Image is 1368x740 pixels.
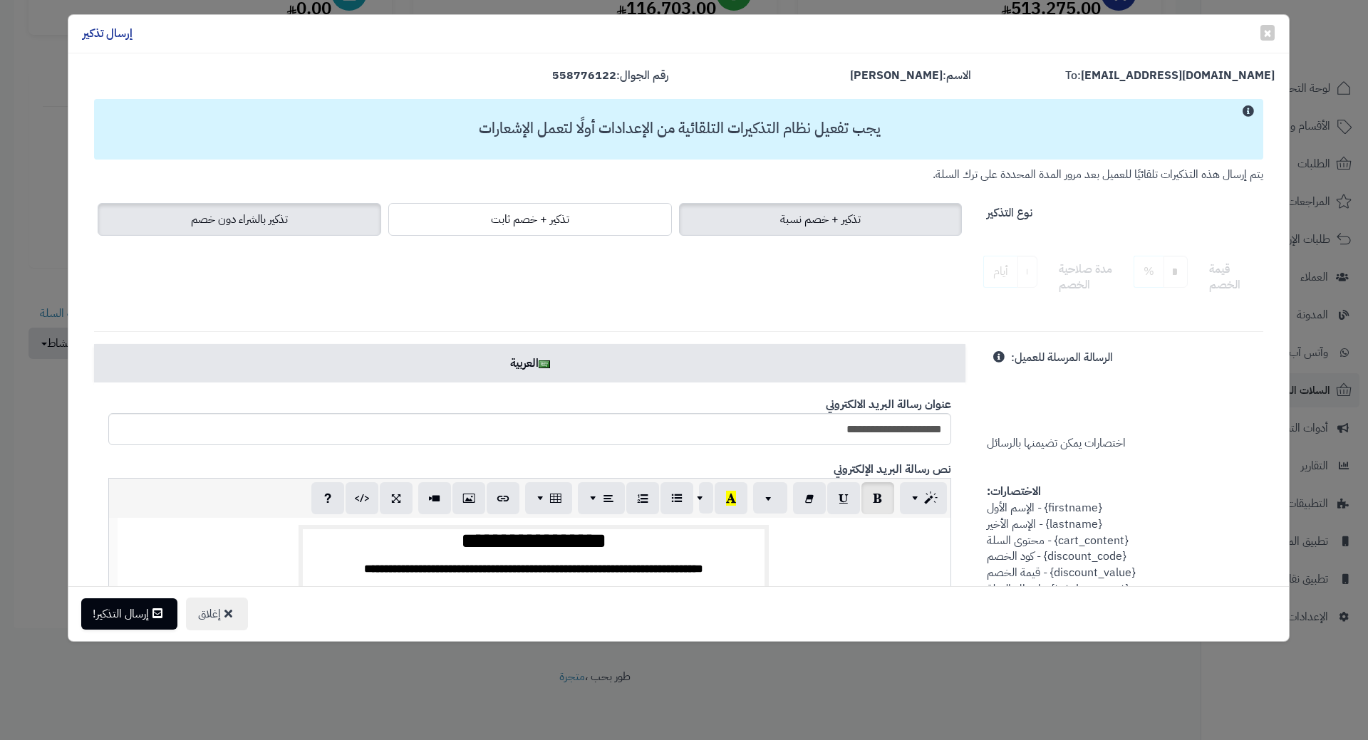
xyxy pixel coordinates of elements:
span: تذكير + خصم نسبة [780,211,861,228]
strong: [EMAIL_ADDRESS][DOMAIN_NAME] [1081,67,1275,84]
span: تذكير بالشراء دون خصم [191,211,288,228]
strong: الاختصارات: [987,483,1041,500]
span: أيام [983,256,1017,288]
b: نص رسالة البريد الإلكتروني [834,461,951,478]
label: رقم الجوال: [552,68,668,84]
strong: [PERSON_NAME] [850,67,943,84]
b: عنوان رسالة البريد الالكتروني [826,396,951,413]
span: اختصارات يمكن تضيمنها بالرسائل {firstname} - الإسم الأول {lastname} - الإسم الأخير {cart_content}... [987,349,1143,646]
small: يتم إرسال هذه التذكيرات تلقائيًا للعميل بعد مرور المدة المحددة على ترك السلة. [933,166,1263,183]
label: مدة صلاحية الخصم [1059,256,1113,294]
span: × [1263,22,1272,43]
label: الاسم: [850,68,971,84]
button: إرسال التذكير! [81,598,177,630]
button: إغلاق [186,598,248,630]
span: تذكير + خصم ثابت [491,211,569,228]
img: ar.png [539,360,550,368]
span: % [1144,263,1154,280]
label: الرسالة المرسلة للعميل: [1011,344,1113,366]
label: الحد الأدني لتطبيق الخصم [983,298,1037,353]
label: نوع التذكير [987,199,1032,222]
a: العربية [94,344,965,382]
label: قيمة الخصم [1209,256,1263,294]
strong: 558776122 [552,67,616,84]
h3: يجب تفعيل نظام التذكيرات التلقائية من الإعدادات أولًا لتعمل الإشعارات [101,120,1258,137]
h4: إرسال تذكير [83,26,133,42]
label: To: [1065,68,1275,84]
